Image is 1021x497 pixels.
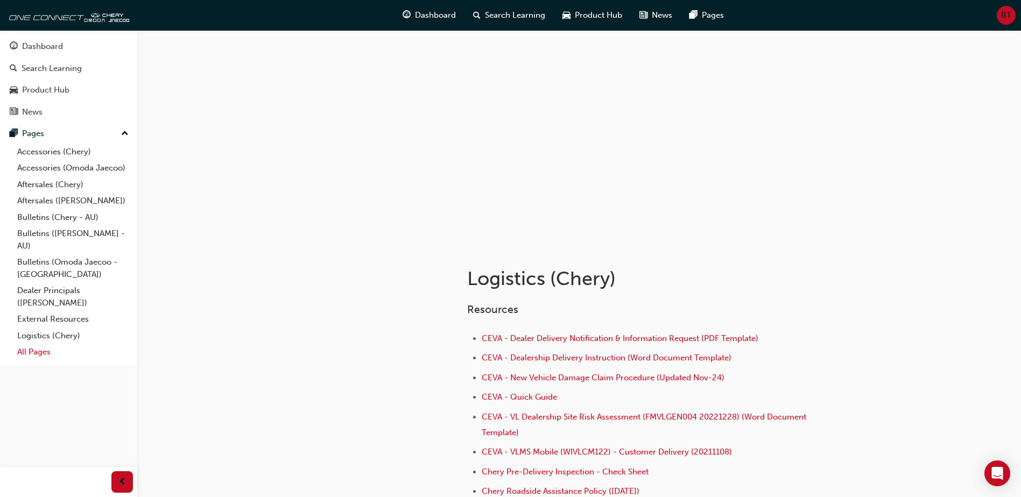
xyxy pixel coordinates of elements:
a: CEVA - Quick Guide [482,392,557,402]
div: Dashboard [22,40,63,53]
a: Chery Roadside Assistance Policy ([DATE]) [482,486,639,496]
button: DashboardSearch LearningProduct HubNews [4,34,133,124]
a: Bulletins (Omoda Jaecoo - [GEOGRAPHIC_DATA]) [13,254,133,282]
div: Product Hub [22,84,69,96]
a: Product Hub [4,80,133,100]
img: oneconnect [5,4,129,26]
a: Bulletins (Chery - AU) [13,209,133,226]
a: news-iconNews [631,4,681,26]
a: CEVA - Dealership Delivery Instruction (Word Document Template) [482,353,731,363]
a: CEVA - New Vehicle Damage Claim Procedure (Updated Nov-24) [482,373,724,382]
a: search-iconSearch Learning [464,4,554,26]
a: guage-iconDashboard [394,4,464,26]
span: prev-icon [118,475,126,489]
div: Open Intercom Messenger [984,460,1010,486]
span: car-icon [562,9,571,22]
span: pages-icon [689,9,698,22]
h1: Logistics (Chery) [467,267,820,290]
span: news-icon [10,108,18,117]
span: up-icon [121,127,129,141]
span: Resources [467,303,518,316]
button: Pages [4,124,133,144]
span: Pages [702,9,724,22]
a: CEVA - VL Dealership Site Risk Assessment (FMVLGEN004 20221228) (Word Document Template) [482,412,808,437]
a: Chery Pre-Delivery Inspection - Check Sheet [482,467,649,477]
a: External Resources [13,311,133,328]
a: pages-iconPages [681,4,733,26]
a: Accessories (Chery) [13,144,133,160]
span: guage-icon [403,9,411,22]
a: All Pages [13,344,133,360]
span: Search Learning [485,9,545,22]
a: car-iconProduct Hub [554,4,631,26]
a: Bulletins ([PERSON_NAME] - AU) [13,225,133,254]
a: Search Learning [4,59,133,79]
span: Dashboard [415,9,456,22]
span: news-icon [639,9,647,22]
a: News [4,102,133,122]
span: search-icon [10,64,17,74]
span: Product Hub [575,9,622,22]
span: News [652,9,672,22]
span: guage-icon [10,42,18,52]
span: search-icon [473,9,481,22]
a: CEVA - VLMS Mobile (WIVLCM122) - Customer Delivery (20211108) [482,447,732,457]
button: BT [997,6,1016,25]
a: Logistics (Chery) [13,328,133,344]
a: Aftersales (Chery) [13,176,133,193]
div: Search Learning [22,62,82,75]
span: BT [1001,9,1011,22]
div: Pages [22,127,44,140]
a: Accessories (Omoda Jaecoo) [13,160,133,176]
a: CEVA - Dealer Delivery Notification & Information Request (PDF Template) [482,333,758,343]
span: pages-icon [10,129,18,139]
a: Dealer Principals ([PERSON_NAME]) [13,282,133,311]
a: Aftersales ([PERSON_NAME]) [13,193,133,209]
span: car-icon [10,86,18,95]
div: News [22,106,43,118]
a: Dashboard [4,37,133,56]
